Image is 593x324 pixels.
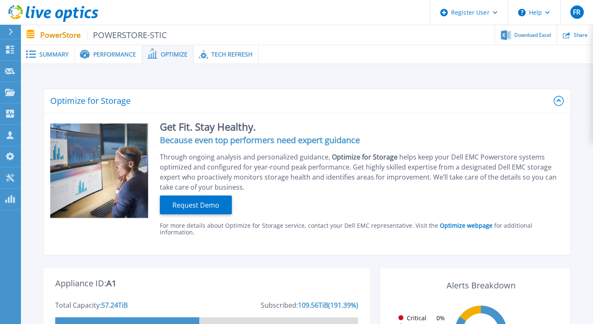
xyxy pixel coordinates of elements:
span: Performance [93,51,136,57]
a: Optimize webpage [438,221,494,229]
div: For more details about Optimize for Storage service, contact your Dell EMC representative. Visit ... [160,222,559,236]
div: Critical [395,315,426,321]
span: FR [573,9,580,15]
span: Download Excel [514,33,551,38]
div: A1 [106,280,116,302]
span: Optimize [161,51,187,57]
span: 0 % [436,315,445,321]
div: Subscribed: [261,302,298,309]
button: Request Demo [160,195,232,214]
span: Request Demo [169,200,223,210]
h2: Get Fit. Stay Healthy. [160,123,559,130]
p: PowerStore [40,30,167,40]
h4: Because even top performers need expert guidance [160,137,559,144]
span: Share [574,33,588,38]
div: ( 191.39 %) [328,302,358,309]
div: Alerts Breakdown [392,274,570,296]
span: POWERSTORE-STIC [87,30,167,40]
h2: Optimize for Storage [50,97,554,105]
div: 57.24 TiB [101,302,128,309]
div: Total Capacity: [55,302,101,309]
div: 109.56 TiB [298,302,328,309]
span: Summary [39,51,69,57]
img: Optimize Promo [50,123,148,219]
span: Optimize for Storage [332,152,399,162]
span: Tech Refresh [211,51,252,57]
div: Through ongoing analysis and personalized guidance, helps keep your Dell EMC Powerstore systems o... [160,152,559,192]
div: Appliance ID: [55,280,106,287]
